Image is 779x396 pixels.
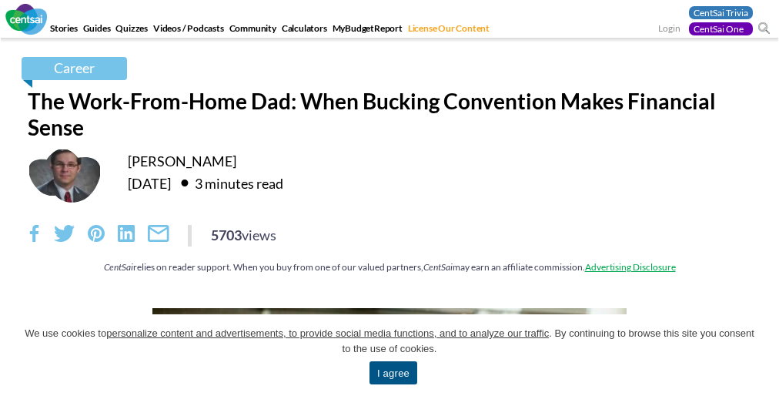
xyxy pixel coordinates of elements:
[152,22,226,39] a: Videos / Podcasts
[114,22,149,39] a: Quizzes
[658,22,680,37] a: Login
[82,22,112,39] a: Guides
[104,261,133,273] em: CentSai
[48,22,79,39] a: Stories
[242,227,276,243] span: views
[28,260,751,274] div: relies on reader support. When you buy from one of our valued partners, may earn an affiliate com...
[23,326,756,357] span: We use cookies to . By continuing to browse this site you consent to the use of cookies.
[689,6,753,19] a: CentSai Trivia
[423,261,453,273] em: CentSai
[28,88,751,140] h1: The Work-From-Home Dad: When Bucking Convention Makes Financial Sense
[280,22,329,39] a: Calculators
[228,22,278,39] a: Community
[585,261,676,273] a: Advertising Disclosure
[369,361,417,384] a: I agree
[5,4,47,35] img: CentSai
[22,57,127,80] a: Career
[106,327,549,339] u: personalize content and advertisements, to provide social media functions, and to analyze our tra...
[689,22,753,35] a: CentSai One
[752,347,767,363] a: I agree
[211,225,276,245] div: 5703
[128,153,236,169] a: [PERSON_NAME]
[406,22,491,39] a: License Our Content
[128,175,171,192] time: [DATE]
[331,22,404,39] a: MyBudgetReport
[173,170,283,195] div: 3 minutes read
